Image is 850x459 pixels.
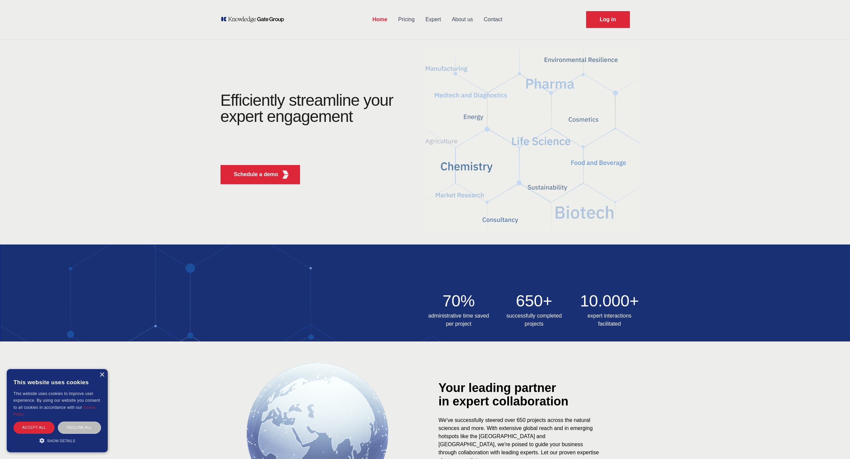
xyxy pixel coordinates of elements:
h1: Efficiently streamline your expert engagement [220,91,394,125]
a: Contact [478,11,508,28]
div: Accept all [13,422,55,433]
a: KOL Knowledge Platform: Talk to Key External Experts (KEE) [220,16,289,23]
h3: expert interactions facilitated [576,312,643,328]
img: KGG Fifth Element RED [425,44,641,238]
h2: 10.000+ [576,293,643,309]
a: Pricing [393,11,420,28]
div: Decline all [58,422,101,433]
button: Schedule a demoKGG Fifth Element RED [220,165,300,184]
a: Cookie Policy [13,405,96,416]
a: Expert [420,11,446,28]
p: Schedule a demo [234,170,278,178]
span: This website uses cookies to improve user experience. By using our website you consent to all coo... [13,391,100,410]
span: Show details [47,439,75,443]
h3: successfully completed projects [501,312,568,328]
a: Request Demo [586,11,630,28]
div: Your leading partner in expert collaboration [439,381,627,408]
div: Close [99,372,104,378]
img: KGG Fifth Element RED [281,170,290,179]
h3: administrative time saved per project [425,312,492,328]
div: Show details [13,437,101,444]
a: About us [446,11,478,28]
h2: 650+ [501,293,568,309]
h2: 70% [425,293,492,309]
a: Home [367,11,393,28]
div: This website uses cookies [13,374,101,390]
